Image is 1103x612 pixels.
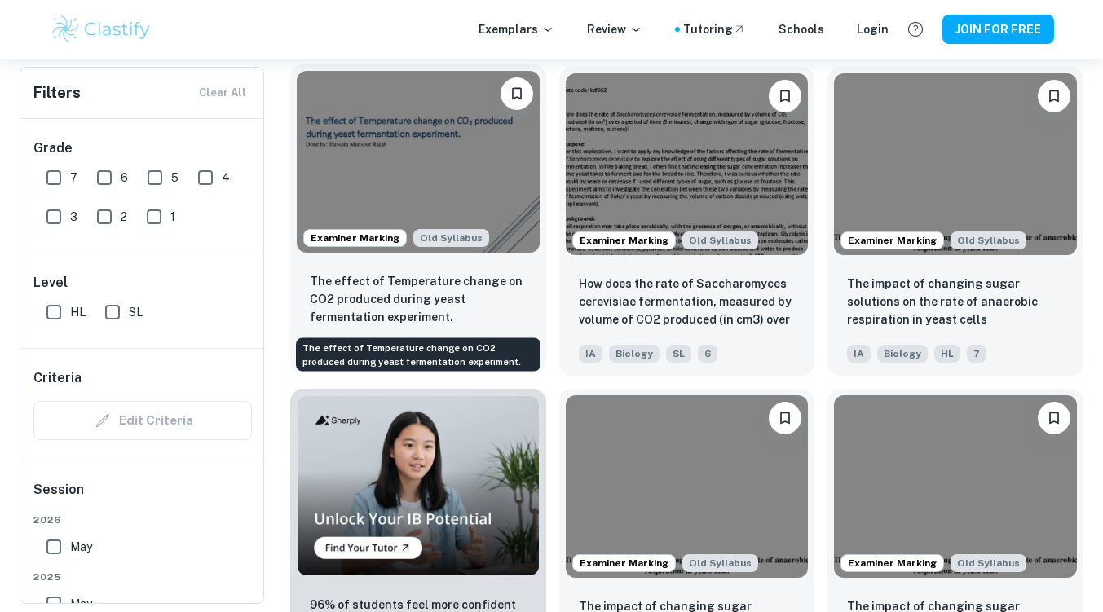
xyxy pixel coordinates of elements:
[682,554,758,572] div: Starting from the May 2025 session, the Biology IA requirements have changed. It's OK to refer to...
[967,345,986,363] span: 7
[1038,402,1070,434] button: Please log in to bookmark exemplars
[951,554,1026,572] div: Starting from the May 2025 session, the Biology IA requirements have changed. It's OK to refer to...
[33,480,252,513] h6: Session
[682,231,758,249] div: Starting from the May 2025 session, the Biology IA requirements have changed. It's OK to refer to...
[304,231,406,245] span: Examiner Marking
[683,20,746,38] a: Tutoring
[566,73,809,255] img: Biology IA example thumbnail: How does the rate of Saccharomyces cerev
[413,229,489,247] span: Old Syllabus
[33,401,252,440] div: Criteria filters are unavailable when searching by topic
[33,513,252,527] span: 2026
[296,338,540,372] div: The effect of Temperature change on CO2 produced during yeast fermentation experiment.
[951,554,1026,572] span: Old Syllabus
[171,169,179,187] span: 5
[290,67,546,376] a: Examiner MarkingStarting from the May 2025 session, the Biology IA requirements have changed. It'...
[573,556,675,570] span: Examiner Marking
[121,169,128,187] span: 6
[50,13,153,46] img: Clastify logo
[33,273,252,293] h6: Level
[682,231,758,249] span: Old Syllabus
[834,73,1077,255] img: Biology IA example thumbnail: The impact of changing sugar solutions o
[33,139,252,158] h6: Grade
[170,208,175,226] span: 1
[566,395,809,577] img: Biology IA example thumbnail: The impact of changing sugar solutions o
[70,538,92,556] span: May
[297,395,540,576] img: Thumbnail
[609,345,660,363] span: Biology
[934,345,960,363] span: HL
[847,345,871,363] span: IA
[129,303,143,321] span: SL
[834,395,1077,577] img: Biology IA example thumbnail: The impact of changing sugar solutions o
[902,15,929,43] button: Help and Feedback
[479,20,554,38] p: Exemplars
[33,368,82,388] h6: Criteria
[951,231,1026,249] span: Old Syllabus
[682,554,758,572] span: Old Syllabus
[573,233,675,248] span: Examiner Marking
[841,233,943,248] span: Examiner Marking
[310,272,527,326] p: The effect of Temperature change on CO2 produced during yeast fermentation experiment.
[769,80,801,112] button: Please log in to bookmark exemplars
[847,275,1064,328] p: The impact of changing sugar solutions on the rate of anaerobic respiration in yeast cells
[297,71,540,253] img: Biology IA example thumbnail: The effect of Temperature change on CO2
[1038,80,1070,112] button: Please log in to bookmark exemplars
[501,77,533,110] button: Please log in to bookmark exemplars
[121,208,127,226] span: 2
[769,402,801,434] button: Please log in to bookmark exemplars
[70,169,77,187] span: 7
[779,20,824,38] a: Schools
[559,67,815,376] a: Examiner MarkingStarting from the May 2025 session, the Biology IA requirements have changed. It'...
[698,345,717,363] span: 6
[587,20,642,38] p: Review
[222,169,230,187] span: 4
[827,67,1083,376] a: Examiner MarkingStarting from the May 2025 session, the Biology IA requirements have changed. It'...
[942,15,1054,44] button: JOIN FOR FREE
[413,229,489,247] div: Starting from the May 2025 session, the Biology IA requirements have changed. It's OK to refer to...
[579,275,796,330] p: How does the rate of Saccharomyces cerevisiae fermentation, measured by volume of CO2 produced (i...
[841,556,943,570] span: Examiner Marking
[666,345,691,363] span: SL
[70,303,86,321] span: HL
[579,345,602,363] span: IA
[857,20,889,38] a: Login
[33,81,81,104] h6: Filters
[33,570,252,584] span: 2025
[70,208,77,226] span: 3
[951,231,1026,249] div: Starting from the May 2025 session, the Biology IA requirements have changed. It's OK to refer to...
[877,345,928,363] span: Biology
